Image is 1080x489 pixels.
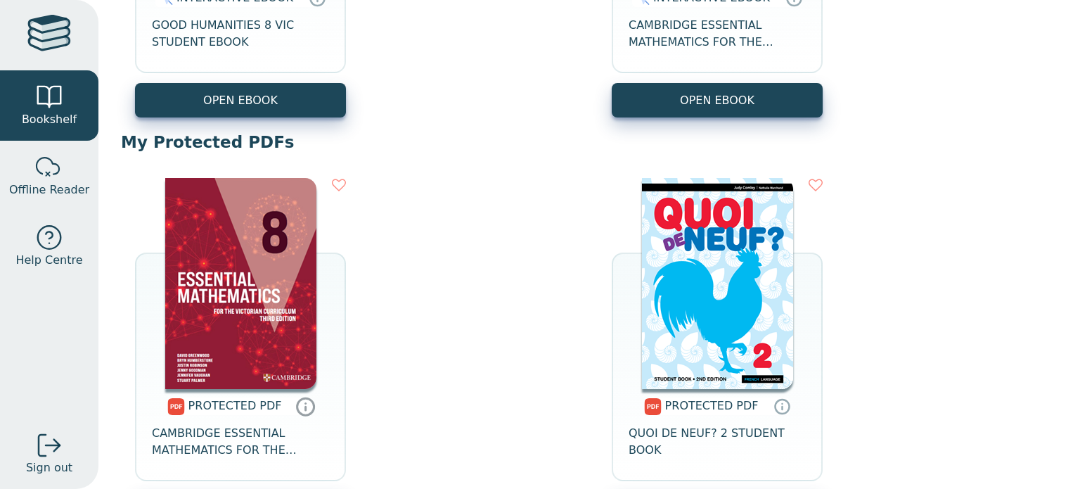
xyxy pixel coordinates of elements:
span: QUOI DE NEUF? 2 STUDENT BOOK [629,425,806,459]
img: 56bde779-55d1-447f-b01f-7106e2eedf83.png [165,178,316,389]
span: PROTECTED PDF [665,399,759,412]
span: GOOD HUMANITIES 8 VIC STUDENT EBOOK [152,17,329,51]
span: PROTECTED PDF [188,399,282,412]
button: OPEN EBOOK [135,83,346,118]
span: Sign out [26,459,72,476]
span: CAMBRIDGE ESSENTIAL MATHEMATICS FOR THE VICTORIAN CURRICULUM YEAR 8 EBOOK 3E [629,17,806,51]
button: OPEN EBOOK [612,83,823,118]
img: pdf.svg [644,398,662,415]
span: Bookshelf [22,111,77,128]
img: ec68f4ee-ebfa-4e24-89f2-27515dd04d17.png [642,178,793,389]
span: CAMBRIDGE ESSENTIAL MATHEMATICS FOR THE VICTORIAN CURRICULUM YEAR 8 3E [152,425,329,459]
p: My Protected PDFs [121,132,1057,153]
img: pdf.svg [167,398,185,415]
span: Offline Reader [9,182,89,198]
a: Protected PDFs cannot be printed, copied or shared. They can be accessed online through Education... [773,398,790,414]
span: Help Centre [15,252,82,269]
a: Protected PDFs cannot be printed, copied or shared. They can be accessed online through Education... [295,396,316,417]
